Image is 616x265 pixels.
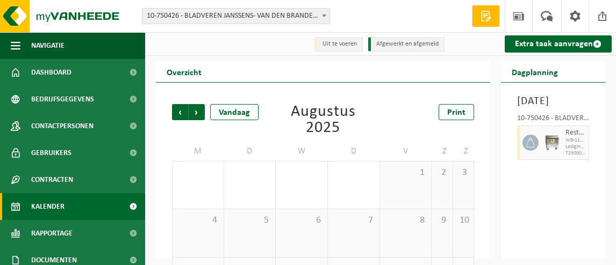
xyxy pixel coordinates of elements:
[517,115,589,126] div: 10-750426 - BLADVEREN JANSSENS- VAN DEN BRANDE BV - ZOTTEGEM
[459,167,468,179] span: 3
[210,104,259,120] div: Vandaag
[501,61,569,82] h2: Dagplanning
[565,137,586,144] span: WB-1100-GA restafval
[189,104,205,120] span: Volgende
[437,215,447,226] span: 9
[281,215,322,226] span: 6
[505,35,612,53] a: Extra taak aanvragen
[230,215,270,226] span: 5
[31,59,71,86] span: Dashboard
[224,142,276,161] td: D
[276,142,328,161] td: W
[31,220,73,247] span: Rapportage
[328,142,380,161] td: D
[368,37,445,51] li: Afgewerkt en afgemeld
[31,139,71,166] span: Gebruikers
[156,61,212,82] h2: Overzicht
[437,167,447,179] span: 2
[172,104,188,120] span: Vorige
[314,37,363,51] li: Uit te voeren
[31,166,73,193] span: Contracten
[31,113,94,139] span: Contactpersonen
[172,142,224,161] td: M
[439,104,474,120] a: Print
[385,215,426,226] span: 8
[385,167,426,179] span: 1
[517,93,589,109] h3: [DATE]
[565,129,586,137] span: Restafval
[274,104,373,136] div: Augustus 2025
[432,142,453,161] td: Z
[333,215,374,226] span: 7
[459,215,468,226] span: 10
[178,215,218,226] span: 4
[544,135,560,151] img: WB-1100-GAL-GY-02
[380,142,432,161] td: V
[447,108,465,117] span: Print
[142,9,330,24] span: 10-750426 - BLADVEREN JANSSENS- VAN DEN BRANDE BV - ZOTTEGEM
[453,142,474,161] td: Z
[565,144,586,150] span: Lediging op vaste frequentie
[565,150,586,157] span: T250001710046
[31,193,65,220] span: Kalender
[31,32,65,59] span: Navigatie
[31,86,94,113] span: Bedrijfsgegevens
[142,8,330,24] span: 10-750426 - BLADVEREN JANSSENS- VAN DEN BRANDE BV - ZOTTEGEM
